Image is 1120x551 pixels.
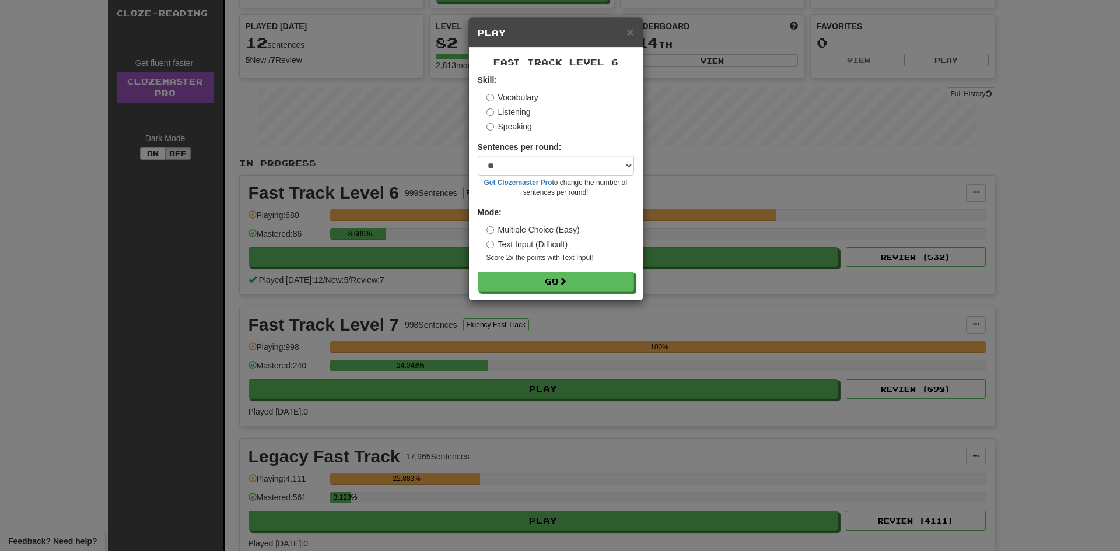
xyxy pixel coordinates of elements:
button: Go [478,272,634,292]
input: Text Input (Difficult) [487,241,494,248]
label: Speaking [487,121,532,132]
input: Speaking [487,123,494,131]
a: Get Clozemaster Pro [484,178,552,187]
input: Vocabulary [487,94,494,101]
input: Multiple Choice (Easy) [487,226,494,234]
label: Text Input (Difficult) [487,238,568,250]
strong: Skill: [478,75,497,85]
label: Multiple Choice (Easy) [487,224,580,236]
small: to change the number of sentences per round! [478,178,634,198]
h5: Play [478,27,634,38]
label: Vocabulary [487,92,538,103]
button: Close [626,26,633,38]
strong: Mode: [478,208,502,217]
span: Fast Track Level 6 [494,57,618,67]
label: Listening [487,106,531,118]
span: × [626,25,633,38]
input: Listening [487,108,494,116]
label: Sentences per round: [478,141,562,153]
small: Score 2x the points with Text Input ! [487,253,634,263]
